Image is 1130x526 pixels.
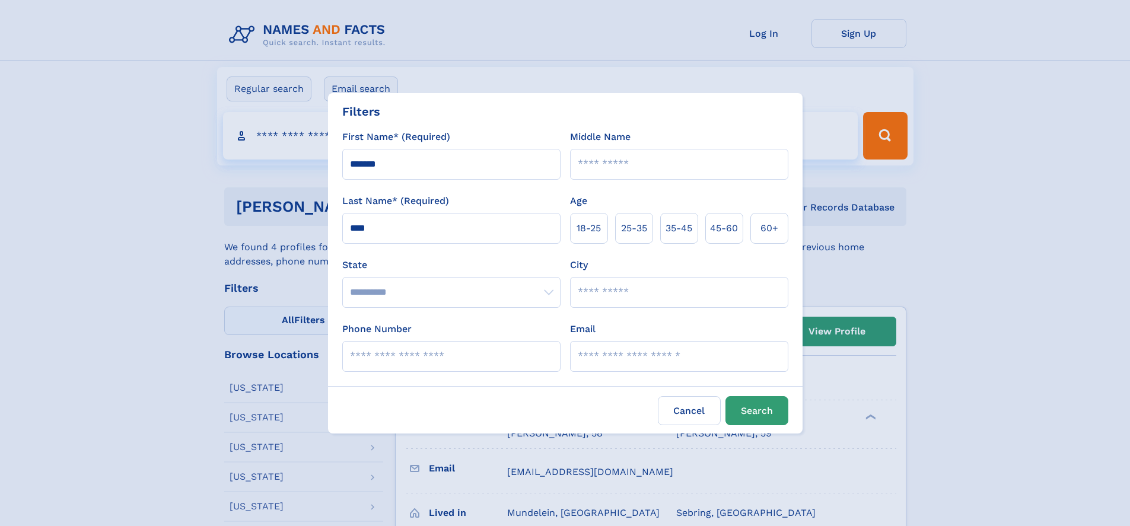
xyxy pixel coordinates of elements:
[570,322,596,336] label: Email
[570,194,587,208] label: Age
[342,130,450,144] label: First Name* (Required)
[621,221,647,235] span: 25‑35
[570,258,588,272] label: City
[342,258,561,272] label: State
[577,221,601,235] span: 18‑25
[666,221,692,235] span: 35‑45
[342,103,380,120] div: Filters
[658,396,721,425] label: Cancel
[760,221,778,235] span: 60+
[710,221,738,235] span: 45‑60
[570,130,631,144] label: Middle Name
[342,322,412,336] label: Phone Number
[342,194,449,208] label: Last Name* (Required)
[725,396,788,425] button: Search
